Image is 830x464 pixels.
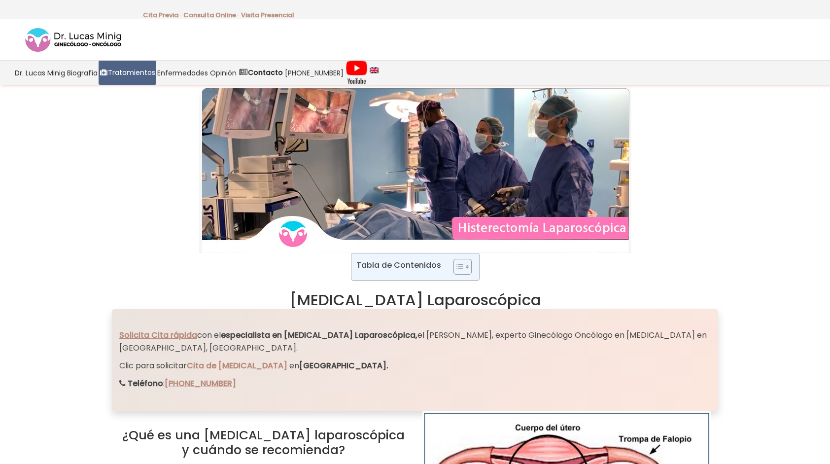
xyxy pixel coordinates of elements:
[356,259,441,271] p: Tabla de Contenidos
[183,10,236,20] a: Consulta Online
[14,61,66,85] a: Dr. Lucas Minig
[210,67,237,78] span: Opinión
[346,60,368,85] img: Videos Youtube Ginecología
[221,329,417,341] strong: especialista en [MEDICAL_DATA] Laparoscópica,
[345,61,369,85] a: Videos Youtube Ginecología
[108,67,155,78] span: Tratamientos
[446,258,469,275] a: Toggle Table of Content
[183,9,240,22] p: -
[241,10,294,20] a: Visita Presencial
[119,359,711,372] p: Clic para solicitar en
[99,61,156,85] a: Tratamientos
[128,378,163,389] strong: Teléfono
[157,67,208,78] span: Enfermedades
[15,67,65,78] span: Dr. Lucas Minig
[285,67,344,78] span: [PHONE_NUMBER]
[187,360,287,371] a: Cita de [MEDICAL_DATA]
[248,68,283,77] strong: Contacto
[119,377,711,390] p: :
[143,9,182,22] p: -
[370,67,379,73] img: language english
[67,67,98,78] span: Biografía
[299,360,388,371] strong: [GEOGRAPHIC_DATA].
[156,61,209,85] a: Enfermedades
[284,61,345,85] a: [PHONE_NUMBER]
[238,61,284,85] a: Contacto
[143,10,178,20] a: Cita Previa
[119,428,408,458] h2: ¿Qué es una [MEDICAL_DATA] laparoscópica y cuándo se recomienda?
[66,61,99,85] a: Biografía
[165,378,236,389] a: [PHONE_NUMBER]
[209,61,238,85] a: Opinión
[119,329,711,355] p: con el el [PERSON_NAME], experto Ginecólogo Oncólogo en [MEDICAL_DATA] en [GEOGRAPHIC_DATA], [GEO...
[119,329,197,341] a: Solicita Cita rápida
[369,61,380,85] a: language english
[199,85,631,253] img: Histerectomía Laparoscópica Dr Lucas Minig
